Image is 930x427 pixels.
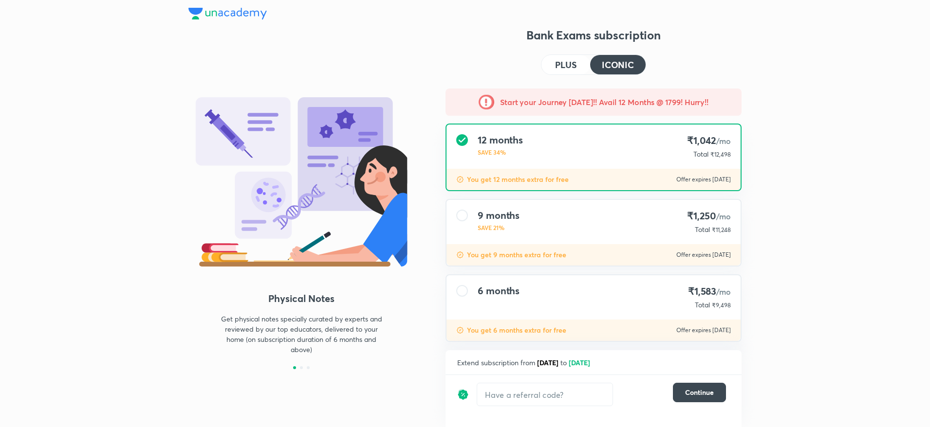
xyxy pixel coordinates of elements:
button: ICONIC [590,55,646,74]
span: [DATE] [569,358,590,367]
img: discount [456,251,464,259]
p: SAVE 34% [478,148,523,157]
p: Get physical notes specially curated by experts and reviewed by our top educators, delivered to y... [217,314,386,355]
h3: Bank Exams subscription [446,27,742,43]
p: You get 6 months extra for free [467,325,566,335]
h4: ₹1,042 [687,134,731,147]
button: PLUS [541,55,590,74]
span: ₹12,498 [710,151,731,158]
button: Continue [673,383,726,402]
h4: ₹1,250 [687,210,731,223]
h4: 9 months [478,210,520,221]
span: /mo [716,211,731,221]
p: Total [695,225,710,234]
span: /mo [716,136,731,146]
p: Total [695,300,710,310]
input: Have a referral code? [477,383,613,406]
p: To be paid as a one-time payment [438,350,749,357]
span: Continue [685,388,714,397]
p: SAVE 21% [478,223,520,232]
span: [DATE] [537,358,558,367]
p: Offer expires [DATE] [676,326,731,334]
h4: 12 months [478,134,523,146]
h4: Physical Notes [188,291,414,306]
span: ₹11,248 [712,226,731,233]
img: discount [456,326,464,334]
span: /mo [716,286,731,297]
h4: ICONIC [602,60,634,69]
img: discount [457,383,469,406]
h4: PLUS [555,60,577,69]
p: You get 9 months extra for free [467,250,566,260]
h4: ₹1,583 [688,285,731,298]
p: Offer expires [DATE] [676,176,731,183]
img: discount [456,176,464,183]
img: benefit_3_d9481b976b.svg [188,97,414,267]
h5: Start your Journey [DATE]!! Avail 12 Months @ 1799! Hurry!! [500,96,708,108]
span: ₹9,498 [712,302,731,309]
p: Offer expires [DATE] [676,251,731,259]
span: Extend subscription from to [457,358,592,367]
img: - [479,94,494,110]
img: Company Logo [188,8,267,19]
p: Total [693,149,708,159]
p: You get 12 months extra for free [467,175,569,184]
h4: 6 months [478,285,520,297]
